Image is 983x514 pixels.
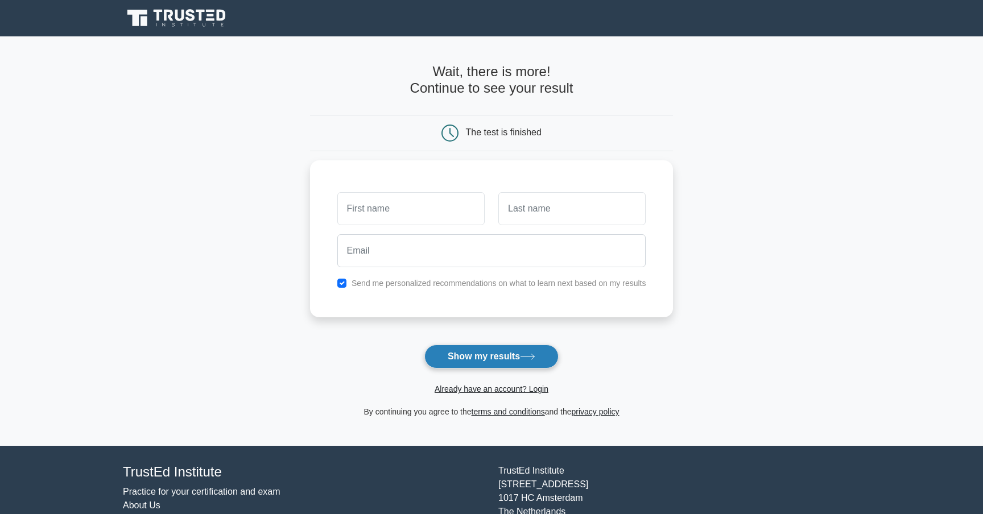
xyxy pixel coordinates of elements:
input: Last name [498,192,646,225]
a: privacy policy [572,407,619,416]
button: Show my results [424,345,559,368]
h4: Wait, there is more! Continue to see your result [310,64,674,97]
label: Send me personalized recommendations on what to learn next based on my results [352,279,646,288]
a: About Us [123,500,160,510]
h4: TrustEd Institute [123,464,485,480]
input: First name [337,192,485,225]
a: Practice for your certification and exam [123,487,280,496]
a: terms and conditions [472,407,545,416]
input: Email [337,234,646,267]
div: By continuing you agree to the and the [303,405,680,418]
a: Already have an account? Login [435,384,548,393]
div: The test is finished [466,127,542,137]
